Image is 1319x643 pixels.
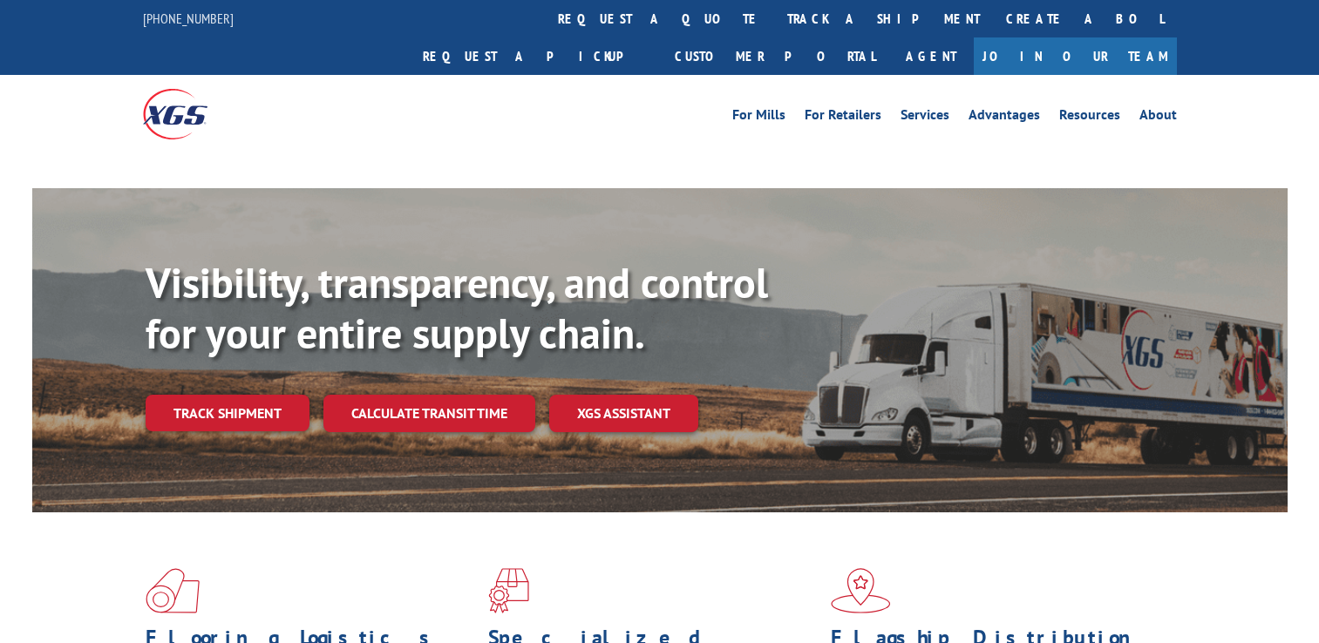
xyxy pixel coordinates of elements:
[1059,108,1120,127] a: Resources
[549,395,698,432] a: XGS ASSISTANT
[488,568,529,613] img: xgs-icon-focused-on-flooring-red
[143,10,234,27] a: [PHONE_NUMBER]
[146,255,768,360] b: Visibility, transparency, and control for your entire supply chain.
[410,37,662,75] a: Request a pickup
[888,37,974,75] a: Agent
[901,108,949,127] a: Services
[831,568,891,613] img: xgs-icon-flagship-distribution-model-red
[969,108,1040,127] a: Advantages
[732,108,785,127] a: For Mills
[146,395,309,431] a: Track shipment
[805,108,881,127] a: For Retailers
[974,37,1177,75] a: Join Our Team
[662,37,888,75] a: Customer Portal
[146,568,200,613] img: xgs-icon-total-supply-chain-intelligence-red
[323,395,535,432] a: Calculate transit time
[1139,108,1177,127] a: About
